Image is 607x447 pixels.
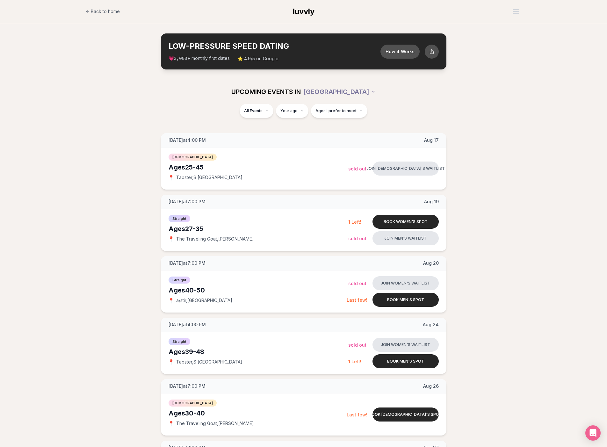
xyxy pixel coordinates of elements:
span: Sold Out [348,342,366,348]
span: [DATE] at 7:00 PM [169,383,206,389]
a: luvvly [293,6,314,17]
span: 📍 [169,359,174,364]
span: 📍 [169,298,174,303]
button: Open menu [510,7,522,16]
h2: LOW-PRESSURE SPEED DATING [169,41,380,51]
span: Straight [169,277,190,284]
span: [DATE] at 7:00 PM [169,198,206,205]
button: Book [DEMOGRAPHIC_DATA]'s spot [372,407,439,422]
span: The Traveling Goat , [PERSON_NAME] [176,420,254,427]
span: Aug 26 [423,383,439,389]
span: luvvly [293,7,314,16]
div: Ages 30-40 [169,409,347,418]
span: The Traveling Goat , [PERSON_NAME] [176,236,254,242]
span: 1 Left! [348,219,361,225]
span: [DEMOGRAPHIC_DATA] [169,400,217,407]
span: 💗 + monthly first dates [169,55,230,62]
span: Back to home [91,8,120,15]
span: UPCOMING EVENTS IN [231,87,301,96]
span: Aug 24 [423,321,439,328]
button: Join men's waitlist [372,231,439,245]
button: Join women's waitlist [372,338,439,352]
button: Ages I prefer to meet [311,104,367,118]
span: [DATE] at 4:00 PM [169,137,206,143]
span: Sold Out [348,281,366,286]
button: How it Works [380,45,420,59]
span: Sold Out [348,236,366,241]
span: [DEMOGRAPHIC_DATA] [169,154,217,161]
span: a/stir , [GEOGRAPHIC_DATA] [176,297,232,304]
span: 📍 [169,236,174,242]
span: 📍 [169,421,174,426]
span: [DATE] at 7:00 PM [169,260,206,266]
button: Join women's waitlist [372,276,439,290]
span: 📍 [169,175,174,180]
span: Aug 20 [423,260,439,266]
span: Last few! [347,412,367,417]
button: Book men's spot [372,293,439,307]
span: ⭐ 4.9/5 on Google [237,55,278,62]
a: Back to home [86,5,120,18]
span: Tapster , S [GEOGRAPHIC_DATA] [176,359,242,365]
span: Your age [280,108,298,113]
span: Sold Out [348,166,366,171]
div: Ages 39-48 [169,347,348,356]
button: Join [DEMOGRAPHIC_DATA]'s waitlist [372,162,439,176]
div: Ages 25-45 [169,163,348,172]
span: Tapster , S [GEOGRAPHIC_DATA] [176,174,242,181]
span: Straight [169,215,190,222]
div: Ages 40-50 [169,286,347,295]
span: Last few! [347,297,367,303]
button: Your age [276,104,308,118]
button: Book men's spot [372,354,439,368]
div: Ages 27-35 [169,224,348,233]
button: [GEOGRAPHIC_DATA] [303,85,376,99]
button: Book women's spot [372,215,439,229]
span: Aug 19 [424,198,439,205]
span: Ages I prefer to meet [315,108,357,113]
span: 3,000 [174,56,187,61]
button: All Events [240,104,273,118]
span: Aug 17 [424,137,439,143]
span: All Events [244,108,263,113]
span: 1 Left! [348,359,361,364]
div: Open Intercom Messenger [585,425,601,441]
span: Straight [169,338,190,345]
span: [DATE] at 4:00 PM [169,321,206,328]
